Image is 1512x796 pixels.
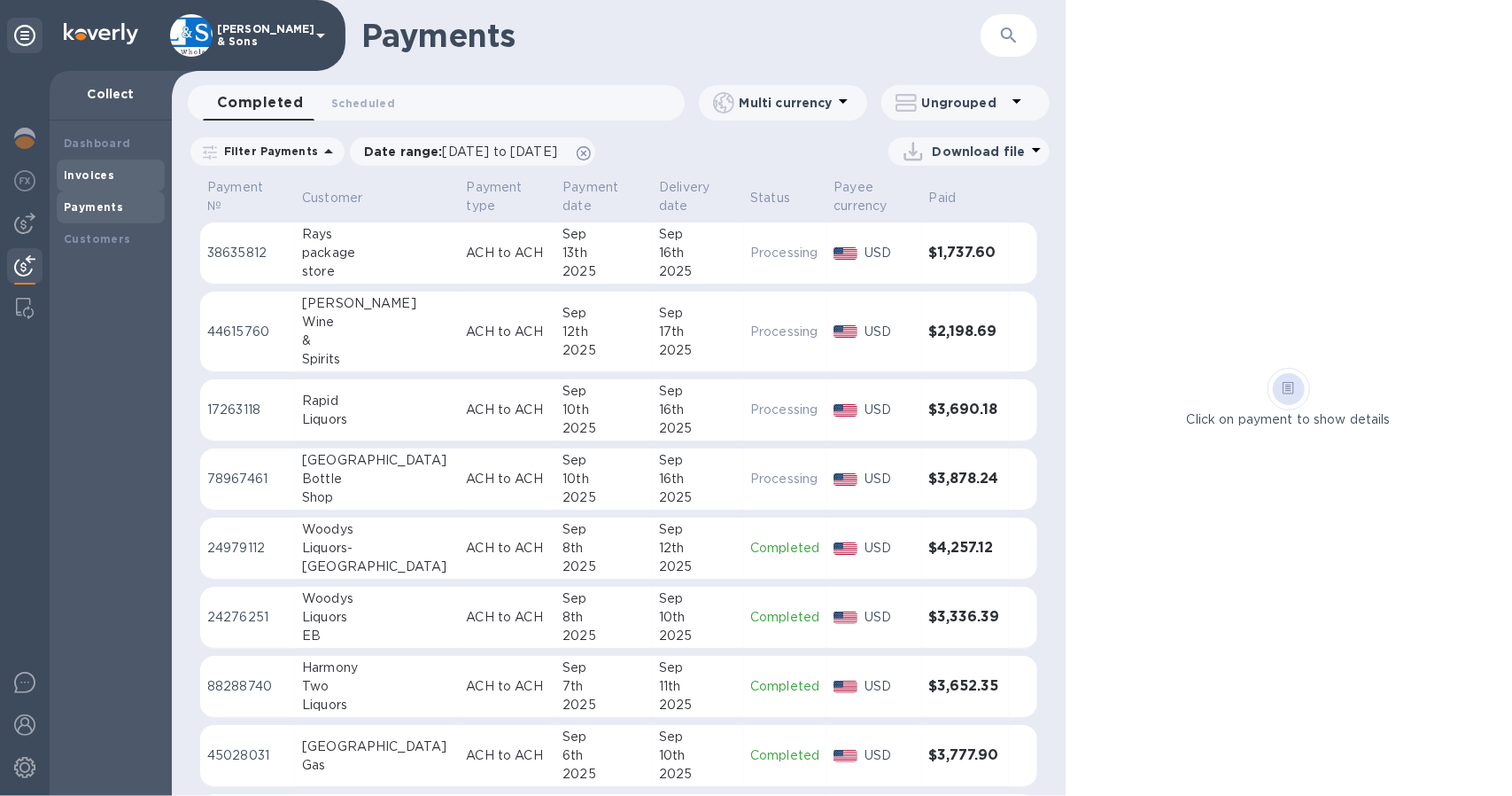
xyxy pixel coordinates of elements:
div: [GEOGRAPHIC_DATA] [302,451,452,470]
p: Date range : [364,143,566,160]
span: Customer [302,189,385,207]
div: 2025 [562,341,645,360]
div: store [302,262,452,281]
h3: $3,777.90 [929,747,1002,764]
span: [DATE] to [DATE] [443,144,557,159]
div: Woodys [302,589,452,608]
div: package [302,244,452,262]
p: ACH to ACH [466,746,548,765]
img: Logo [64,23,138,44]
div: 2025 [659,765,736,784]
p: Download file [933,143,1026,160]
div: 2025 [562,765,645,784]
p: Payment date [562,178,622,215]
img: Foreign exchange [14,170,35,191]
p: Completed [750,608,819,627]
div: Rapid [302,392,452,410]
p: Processing [750,244,819,262]
div: 12th [562,323,645,341]
div: Two [302,677,452,696]
div: 2025 [562,696,645,714]
p: Ungrouped [922,94,1006,112]
div: 2025 [562,262,645,281]
div: 6th [562,746,645,765]
span: Payee currency [834,178,914,215]
div: 2025 [562,419,645,438]
p: ACH to ACH [466,677,548,696]
img: USD [834,750,857,762]
b: Customers [64,232,131,246]
p: Completed [750,677,819,696]
p: 44615760 [207,323,288,341]
p: ACH to ACH [466,323,548,341]
span: Paid [929,189,980,207]
div: Shop [302,488,452,507]
div: 10th [562,470,645,488]
p: Processing [750,470,819,488]
p: ACH to ACH [466,244,548,262]
div: 16th [659,470,736,488]
div: 2025 [562,558,645,576]
p: Status [750,189,790,207]
p: Customer [302,189,362,207]
img: USD [834,473,857,486]
div: Gas [302,756,452,775]
div: Sep [562,589,645,608]
span: Delivery date [659,178,736,215]
div: 2025 [659,627,736,645]
p: USD [865,401,915,419]
p: 24979112 [207,539,288,558]
p: Filter Payments [217,144,318,159]
div: Sep [562,382,645,401]
div: 2025 [659,488,736,507]
b: Invoices [64,168,114,182]
span: Payment date [562,178,645,215]
span: Payment type [466,178,548,215]
h1: Payments [361,17,981,54]
div: Sep [659,304,736,323]
p: USD [865,470,915,488]
p: ACH to ACH [466,401,548,419]
div: Sep [659,225,736,244]
p: Payment № [207,178,265,215]
div: 2025 [562,627,645,645]
div: 2025 [659,696,736,714]
p: Click on payment to show details [1187,410,1391,429]
p: ACH to ACH [466,608,548,627]
img: USD [834,612,857,624]
div: & [302,332,452,350]
p: USD [865,746,915,765]
div: 2025 [659,419,736,438]
p: Delivery date [659,178,713,215]
p: USD [865,677,915,696]
b: Payments [64,200,123,214]
p: Payee currency [834,178,891,215]
div: EB [302,627,452,645]
img: USD [834,542,857,555]
span: Status [750,189,813,207]
div: 10th [562,401,645,419]
p: Completed [750,746,819,765]
div: 10th [659,608,736,627]
h3: $3,652.35 [929,678,1002,695]
h3: $2,198.69 [929,324,1002,340]
div: Woodys [302,520,452,539]
p: Processing [750,401,819,419]
span: Completed [217,90,303,115]
p: ACH to ACH [466,470,548,488]
h3: $3,336.39 [929,609,1002,626]
p: 38635812 [207,244,288,262]
p: USD [865,608,915,627]
div: Sep [562,225,645,244]
p: [PERSON_NAME] & Sons [217,23,306,48]
div: Date range:[DATE] to [DATE] [350,137,595,166]
img: USD [834,404,857,417]
div: 16th [659,401,736,419]
div: [GEOGRAPHIC_DATA] [302,737,452,756]
div: Sep [659,659,736,677]
p: Payment type [466,178,525,215]
div: Sep [659,451,736,470]
div: [PERSON_NAME] [302,294,452,313]
div: 13th [562,244,645,262]
div: Sep [562,304,645,323]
